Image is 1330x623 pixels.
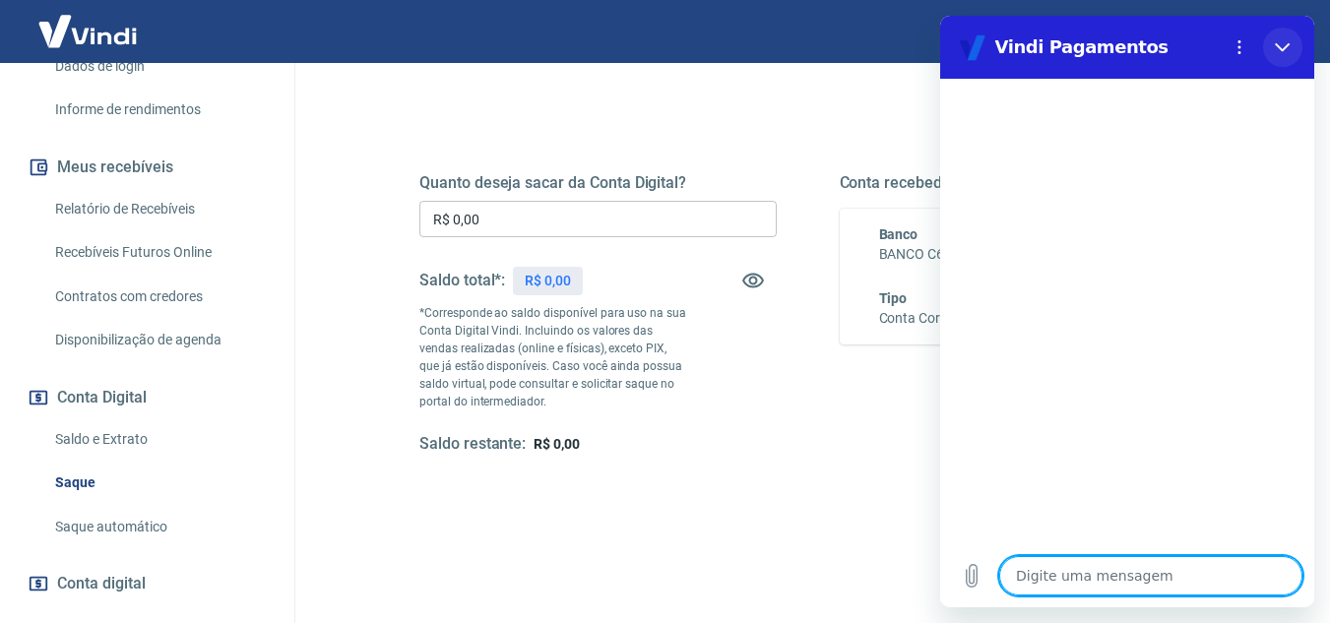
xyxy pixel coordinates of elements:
[24,376,271,419] button: Conta Digital
[525,271,571,291] p: R$ 0,00
[47,232,271,273] a: Recebíveis Futuros Online
[47,46,271,87] a: Dados de login
[419,434,526,455] h5: Saldo restante:
[419,304,687,410] p: *Corresponde ao saldo disponível para uso na sua Conta Digital Vindi. Incluindo os valores das ve...
[940,16,1314,607] iframe: Janela de mensagens
[47,463,271,503] a: Saque
[879,226,918,242] span: Banco
[57,570,146,597] span: Conta digital
[879,308,972,329] h6: Conta Corrente
[47,277,271,317] a: Contratos com credores
[419,271,505,290] h5: Saldo total*:
[47,320,271,360] a: Disponibilização de agenda
[879,244,1158,265] h6: BANCO C6 BANK
[534,436,580,452] span: R$ 0,00
[879,290,908,306] span: Tipo
[47,90,271,130] a: Informe de rendimentos
[24,1,152,61] img: Vindi
[47,507,271,547] a: Saque automático
[47,419,271,460] a: Saldo e Extrato
[24,146,271,189] button: Meus recebíveis
[1235,14,1306,50] button: Sair
[419,173,777,193] h5: Quanto deseja sacar da Conta Digital?
[47,189,271,229] a: Relatório de Recebíveis
[24,562,271,605] a: Conta digital
[840,173,1197,193] h5: Conta recebedora do saque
